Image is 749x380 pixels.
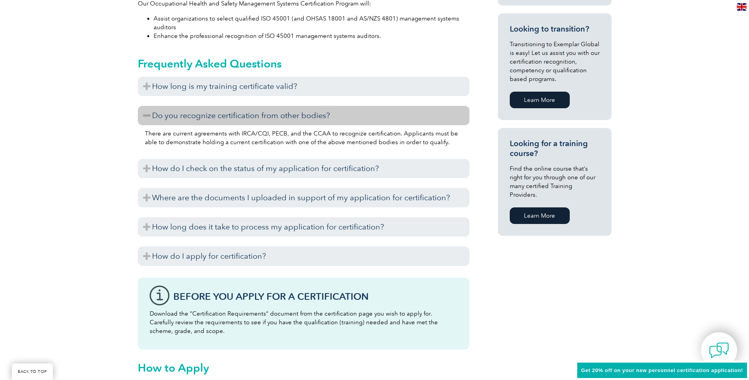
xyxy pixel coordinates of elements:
p: There are current agreements with IRCA/CQI, PECB, and the CCAA to recognize certification. Applic... [145,129,462,147]
p: Download the “Certification Requirements” document from the certification page you wish to apply ... [150,309,458,335]
h3: Where are the documents I uploaded in support of my application for certification? [138,188,469,207]
a: BACK TO TOP [12,363,53,380]
h2: Frequently Asked Questions [138,57,469,70]
img: contact-chat.png [709,340,729,360]
h3: How long does it take to process my application for certification? [138,217,469,237]
h3: How do I check on the status of my application for certification? [138,159,469,178]
h3: How do I apply for certification? [138,246,469,266]
img: en [737,3,747,11]
li: Enhance the professional recognition of ISO 45001 management systems auditors. [154,32,469,40]
h3: How long is my training certificate valid? [138,77,469,96]
h3: Do you recognize certification from other bodies? [138,106,469,125]
h3: Before You Apply For a Certification [173,292,458,301]
a: Learn More [510,207,570,224]
p: Transitioning to Exemplar Global is easy! Let us assist you with our certification recognition, c... [510,40,600,83]
h2: How to Apply [138,361,469,374]
span: Get 20% off on your new personnel certification application! [581,367,743,373]
a: Learn More [510,92,570,108]
p: Find the online course that’s right for you through one of our many certified Training Providers. [510,164,600,199]
h3: Looking to transition? [510,24,600,34]
li: Assist organizations to select qualified ISO 45001 (and OHSAS 18001 and AS/NZS 4801) management s... [154,14,469,32]
h3: Looking for a training course? [510,139,600,158]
